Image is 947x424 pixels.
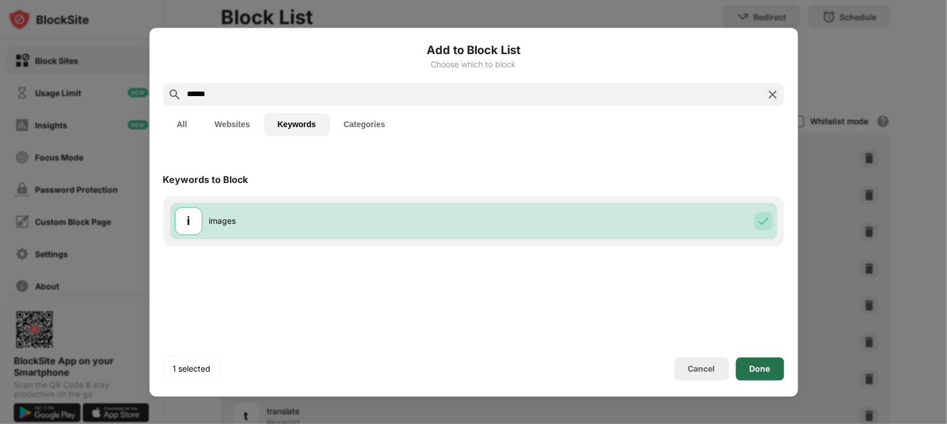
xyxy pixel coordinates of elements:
div: Done [750,364,770,373]
button: Keywords [264,113,330,136]
div: Choose which to block [163,60,784,69]
img: search.svg [168,87,182,101]
button: All [163,113,201,136]
img: search-close [766,87,780,101]
h6: Add to Block List [163,41,784,59]
button: Categories [330,113,399,136]
div: 1 selected [173,363,211,375]
div: Keywords to Block [163,174,248,185]
div: i [187,212,190,230]
button: Websites [201,113,263,136]
div: Cancel [688,364,715,374]
div: images [209,215,474,227]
